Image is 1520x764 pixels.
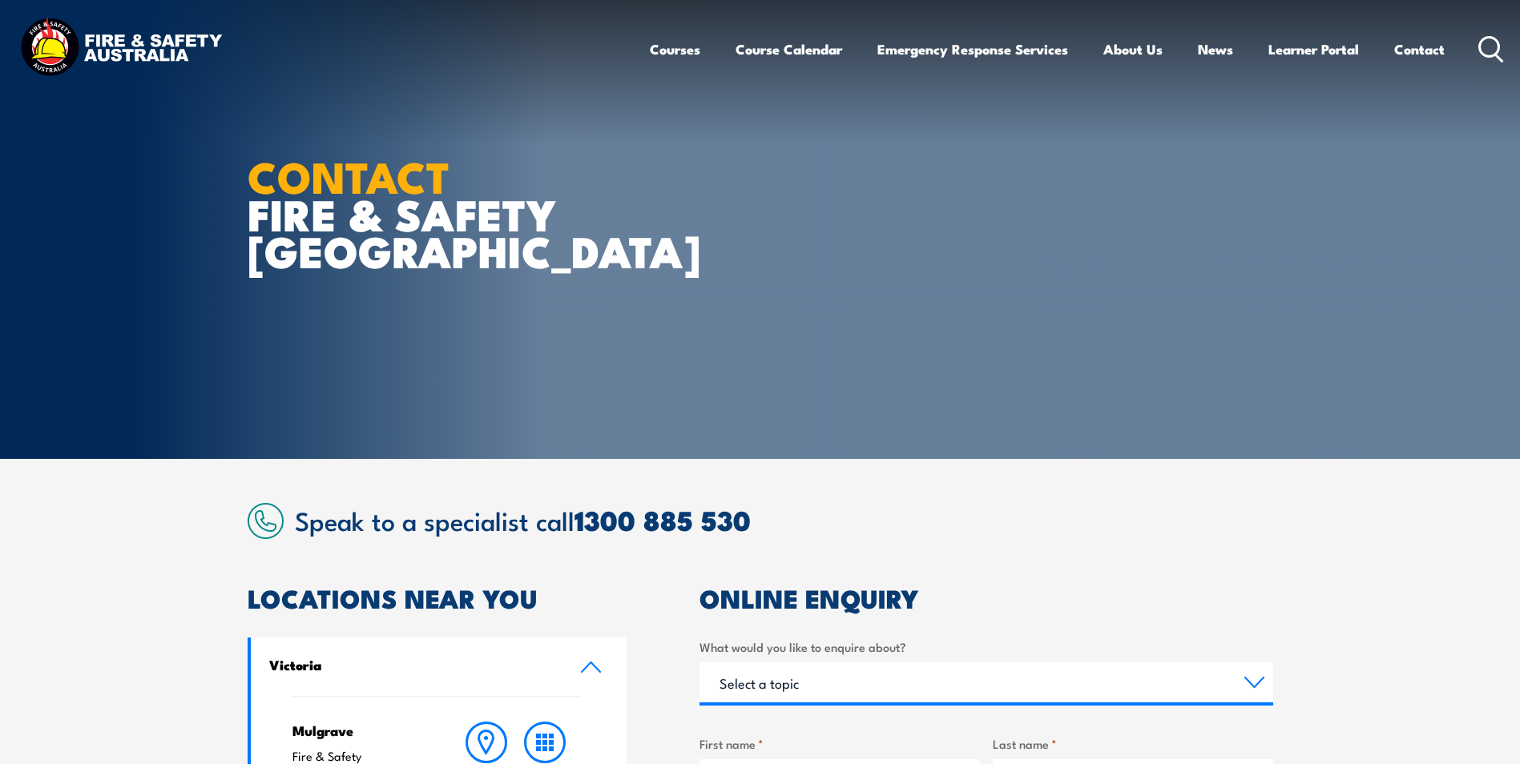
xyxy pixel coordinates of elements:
[700,734,980,753] label: First name
[700,637,1273,656] label: What would you like to enquire about?
[269,656,556,674] h4: Victoria
[1394,28,1445,70] a: Contact
[650,28,700,70] a: Courses
[248,586,627,609] h2: LOCATIONS NEAR YOU
[700,586,1273,609] h2: ONLINE ENQUIRY
[575,498,751,541] a: 1300 885 530
[1103,28,1163,70] a: About Us
[993,734,1273,753] label: Last name
[248,142,450,208] strong: CONTACT
[295,505,1273,534] h2: Speak to a specialist call
[1268,28,1359,70] a: Learner Portal
[1198,28,1233,70] a: News
[877,28,1068,70] a: Emergency Response Services
[292,722,426,739] h4: Mulgrave
[251,637,627,696] a: Victoria
[736,28,842,70] a: Course Calendar
[248,157,643,269] h1: FIRE & SAFETY [GEOGRAPHIC_DATA]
